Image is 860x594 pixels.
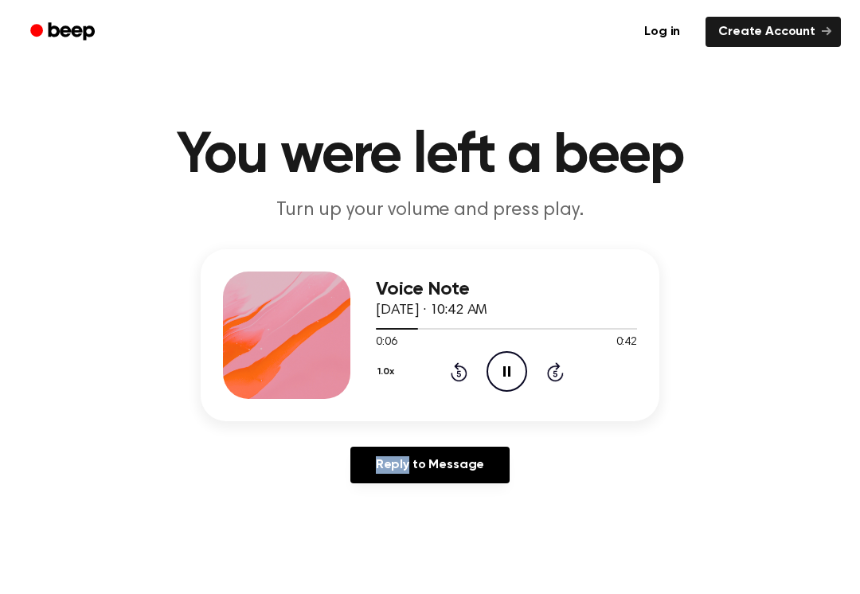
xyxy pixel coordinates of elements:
h3: Voice Note [376,279,637,300]
a: Beep [19,17,109,48]
a: Create Account [706,17,841,47]
span: 0:06 [376,334,397,351]
span: [DATE] · 10:42 AM [376,303,487,318]
button: 1.0x [376,358,400,385]
h1: You were left a beep [22,127,838,185]
a: Reply to Message [350,447,510,483]
p: Turn up your volume and press play. [124,197,736,224]
a: Log in [628,14,696,50]
span: 0:42 [616,334,637,351]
